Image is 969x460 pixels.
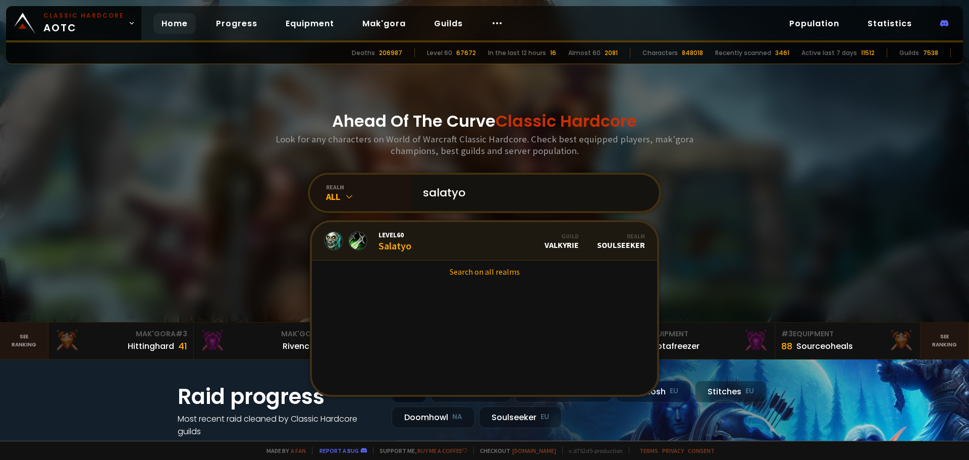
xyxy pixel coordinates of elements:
[194,323,339,359] a: Mak'Gora#2Rivench100
[178,413,380,438] h4: Most recent raid cleaned by Classic Hardcore guilds
[597,232,645,240] div: Realm
[682,48,703,58] div: 848018
[562,447,623,454] span: v. d752d5 - production
[923,48,938,58] div: 7538
[48,323,194,359] a: Mak'Gora#3Hittinghard41
[456,48,476,58] div: 67672
[636,329,769,339] div: Equipment
[775,48,789,58] div: 3461
[775,323,921,359] a: #3Equipment88Sourceoheals
[312,261,657,283] a: Search on all realms
[417,175,647,211] input: Search a character...
[43,11,124,20] small: Classic Hardcore
[260,447,306,454] span: Made by
[630,323,775,359] a: #2Equipment88Notafreezer
[859,13,920,34] a: Statistics
[379,48,402,58] div: 206987
[781,329,793,339] span: # 3
[541,412,549,422] small: EU
[801,48,857,58] div: Active last 7 days
[392,406,475,428] div: Doomhowl
[426,13,471,34] a: Guilds
[715,48,771,58] div: Recently scanned
[153,13,196,34] a: Home
[43,11,124,35] span: AOTC
[352,48,375,58] div: Deaths
[550,48,556,58] div: 16
[176,329,187,339] span: # 3
[427,48,452,58] div: Level 60
[55,329,187,339] div: Mak'Gora
[642,48,678,58] div: Characters
[178,438,243,450] a: See all progress
[479,406,562,428] div: Soulseeker
[283,340,314,352] div: Rivench
[452,412,462,422] small: NA
[796,340,853,352] div: Sourceoheals
[921,323,969,359] a: Seeranking
[332,109,637,133] h1: Ahead Of The Curve
[695,381,767,402] div: Stitches
[670,386,678,396] small: EU
[662,447,684,454] a: Privacy
[278,13,342,34] a: Equipment
[379,230,411,252] div: Salatyo
[545,232,579,240] div: Guild
[128,340,174,352] div: Hittinghard
[291,447,306,454] a: a fan
[326,191,411,202] div: All
[568,48,601,58] div: Almost 60
[597,232,645,250] div: Soulseeker
[379,230,411,239] span: Level 60
[178,381,380,413] h1: Raid progress
[861,48,875,58] div: 11512
[178,339,187,353] div: 41
[354,13,414,34] a: Mak'gora
[639,447,658,454] a: Terms
[781,329,914,339] div: Equipment
[473,447,556,454] span: Checkout
[545,232,579,250] div: Valkyrie
[745,386,754,396] small: EU
[319,447,359,454] a: Report a bug
[200,329,333,339] div: Mak'Gora
[488,48,546,58] div: In the last 12 hours
[616,381,691,402] div: Nek'Rosh
[312,222,657,261] a: Level60SalatyoGuildValkyrieRealmSoulseeker
[781,339,792,353] div: 88
[417,447,467,454] a: Buy me a coffee
[326,183,411,191] div: realm
[688,447,715,454] a: Consent
[899,48,919,58] div: Guilds
[781,13,847,34] a: Population
[605,48,618,58] div: 2081
[651,340,699,352] div: Notafreezer
[512,447,556,454] a: [DOMAIN_NAME]
[272,133,697,157] h3: Look for any characters on World of Warcraft Classic Hardcore. Check best equipped players, mak'g...
[6,6,141,40] a: Classic HardcoreAOTC
[208,13,265,34] a: Progress
[373,447,467,454] span: Support me,
[496,110,637,132] span: Classic Hardcore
